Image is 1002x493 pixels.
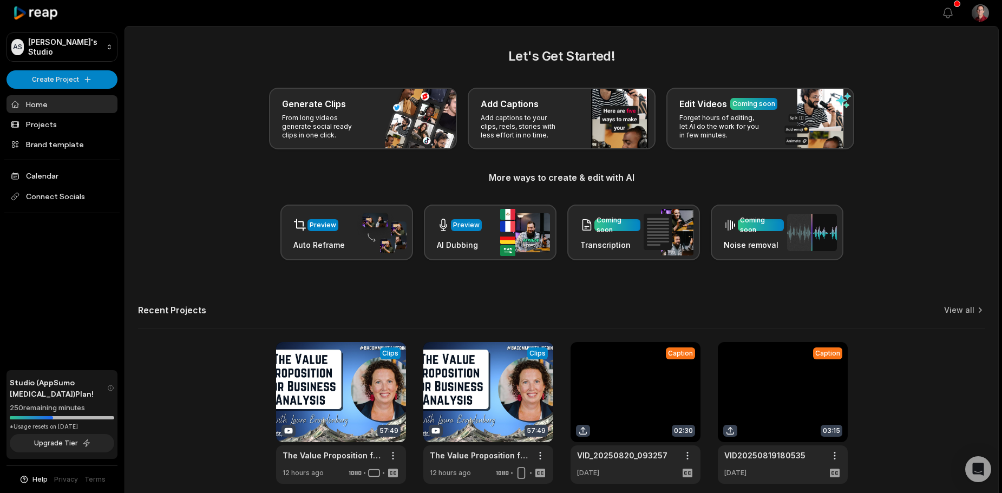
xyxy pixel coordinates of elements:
[32,475,48,484] span: Help
[944,305,974,315] a: View all
[965,456,991,482] div: Open Intercom Messenger
[430,450,529,461] a: The Value Proposition for Business Analysis with [PERSON_NAME]
[644,209,693,255] img: transcription.png
[453,220,480,230] div: Preview
[283,450,382,461] a: The Value Proposition for Business Analysis with [PERSON_NAME]
[679,114,763,140] p: Forget hours of editing, let AI do the work for you in few minutes.
[577,450,667,461] a: VID_20250820_093257
[28,37,102,57] p: [PERSON_NAME]'s Studio
[740,215,782,235] div: Coming soon
[481,114,565,140] p: Add captions to your clips, reels, stories with less effort in no time.
[597,215,638,235] div: Coming soon
[310,220,336,230] div: Preview
[10,434,114,452] button: Upgrade Tier
[11,39,24,55] div: AS
[6,187,117,206] span: Connect Socials
[500,209,550,256] img: ai_dubbing.png
[6,115,117,133] a: Projects
[293,239,345,251] h3: Auto Reframe
[282,97,346,110] h3: Generate Clips
[6,167,117,185] a: Calendar
[357,212,407,254] img: auto_reframe.png
[481,97,539,110] h3: Add Captions
[84,475,106,484] a: Terms
[282,114,366,140] p: From long videos generate social ready clips in one click.
[10,377,107,399] span: Studio (AppSumo [MEDICAL_DATA]) Plan!
[724,239,784,251] h3: Noise removal
[138,47,985,66] h2: Let's Get Started!
[437,239,482,251] h3: AI Dubbing
[787,214,837,251] img: noise_removal.png
[6,135,117,153] a: Brand template
[19,475,48,484] button: Help
[10,423,114,431] div: *Usage resets on [DATE]
[138,305,206,315] h2: Recent Projects
[724,450,805,461] a: VID20250819180535
[679,97,727,110] h3: Edit Videos
[580,239,640,251] h3: Transcription
[10,403,114,413] div: 250 remaining minutes
[6,95,117,113] a: Home
[6,70,117,89] button: Create Project
[732,99,775,109] div: Coming soon
[138,171,985,184] h3: More ways to create & edit with AI
[54,475,78,484] a: Privacy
